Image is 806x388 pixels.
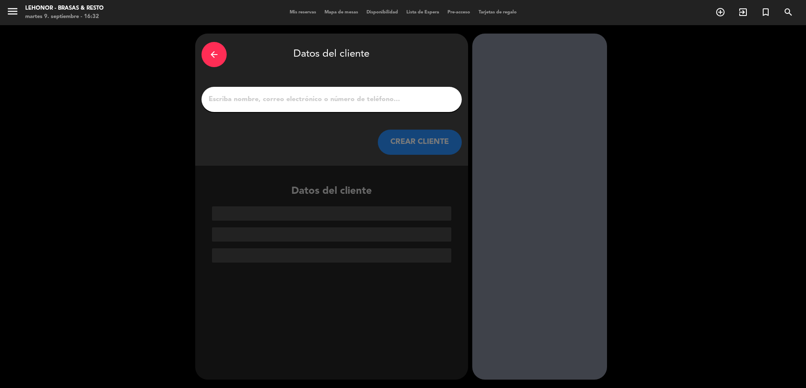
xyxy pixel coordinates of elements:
div: Lehonor - Brasas & Resto [25,4,104,13]
span: Mapa de mesas [320,10,362,15]
span: Mis reservas [285,10,320,15]
i: menu [6,5,19,18]
i: exit_to_app [738,7,748,17]
button: CREAR CLIENTE [378,130,462,155]
div: Datos del cliente [195,183,468,263]
i: search [783,7,793,17]
span: Lista de Espera [402,10,443,15]
input: Escriba nombre, correo electrónico o número de teléfono... [208,94,455,105]
span: Pre-acceso [443,10,474,15]
i: arrow_back [209,49,219,60]
button: menu [6,5,19,21]
i: add_circle_outline [715,7,725,17]
i: turned_in_not [761,7,771,17]
span: Disponibilidad [362,10,402,15]
div: martes 9. septiembre - 16:32 [25,13,104,21]
span: Tarjetas de regalo [474,10,521,15]
div: Datos del cliente [201,40,462,69]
